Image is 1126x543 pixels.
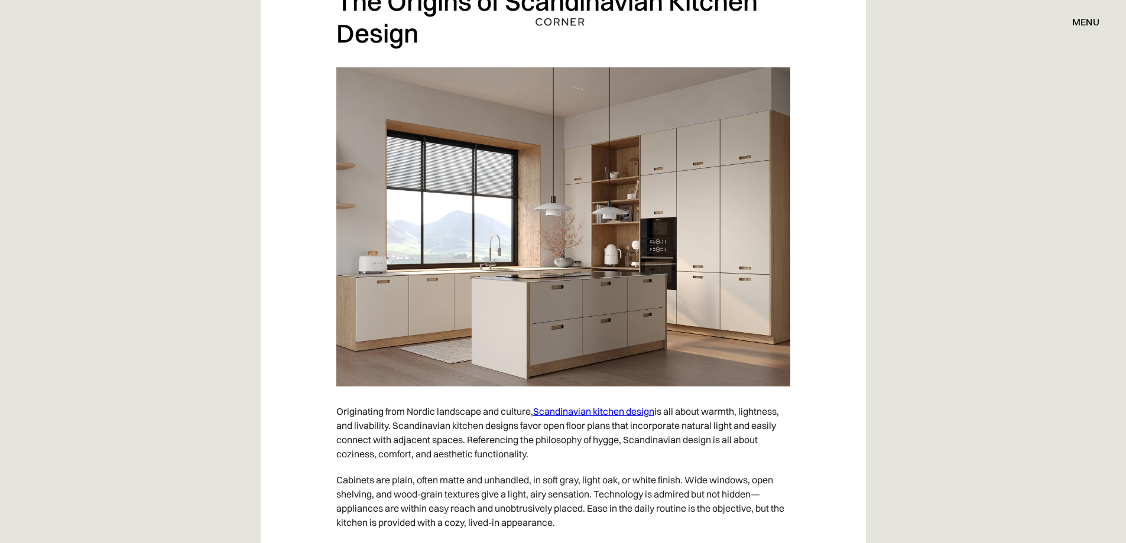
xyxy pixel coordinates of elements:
[1060,12,1099,32] div: menu
[533,405,654,417] a: Scandinavian kitchen design
[1072,17,1099,27] div: menu
[523,14,604,30] a: home
[336,467,790,535] p: Cabinets are plain, often matte and unhandled, in soft gray, light oak, or white finish. Wide win...
[336,398,790,467] p: Originating from Nordic landscape and culture, is all about warmth, lightness, and livability. Sc...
